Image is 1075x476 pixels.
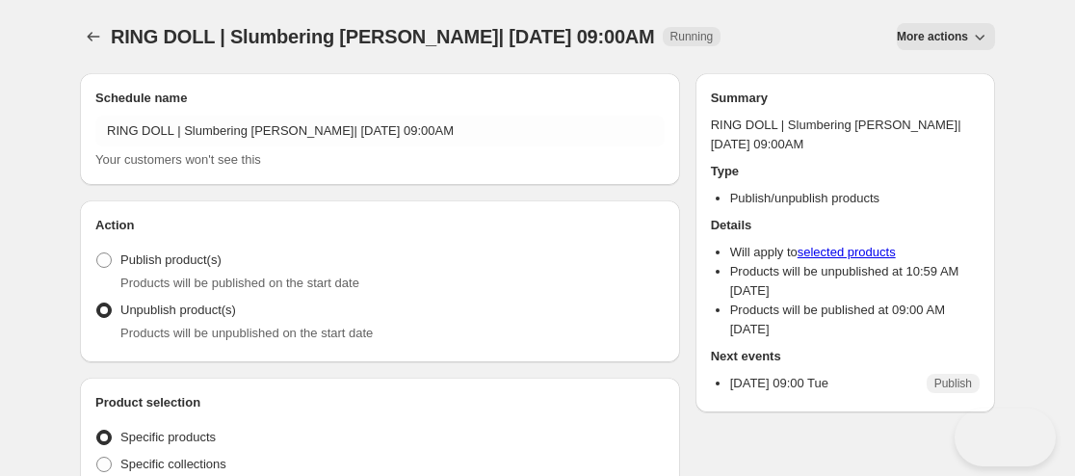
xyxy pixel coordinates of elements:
iframe: Help Scout Beacon - Open [955,409,1056,466]
li: Products will be unpublished at 10:59 AM [DATE] [730,262,980,301]
span: RING DOLL | Slumbering [PERSON_NAME]| [DATE] 09:00AM [111,26,655,47]
li: Products will be published at 09:00 AM [DATE] [730,301,980,339]
span: Publish product(s) [120,252,222,267]
span: Products will be published on the start date [120,276,359,290]
button: More actions [897,23,995,50]
h2: Summary [711,89,980,108]
p: [DATE] 09:00 Tue [730,374,828,393]
h2: Schedule name [95,89,665,108]
span: Specific products [120,430,216,444]
h2: Product selection [95,393,665,412]
p: RING DOLL | Slumbering [PERSON_NAME]| [DATE] 09:00AM [711,116,980,154]
h2: Details [711,216,980,235]
span: More actions [897,29,968,44]
iframe: Help Scout Beacon - Messages and Notifications [756,122,1066,409]
h2: Type [711,162,980,181]
li: Publish/unpublish products [730,189,980,208]
span: Unpublish product(s) [120,303,236,317]
li: Will apply to [730,243,980,262]
span: Specific collections [120,457,226,471]
span: Your customers won't see this [95,152,261,167]
h2: Next events [711,347,980,366]
h2: Action [95,216,665,235]
span: Products will be unpublished on the start date [120,326,373,340]
span: Running [670,29,714,44]
button: Schedules [80,23,107,50]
